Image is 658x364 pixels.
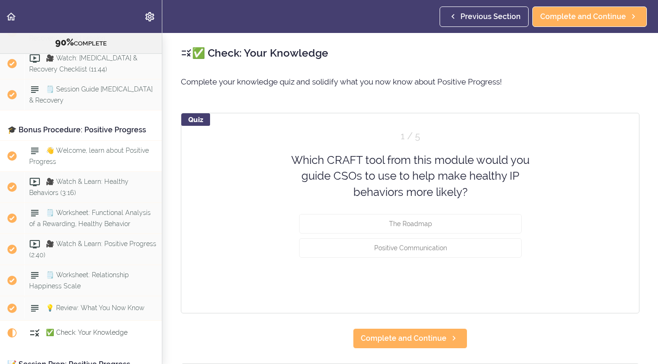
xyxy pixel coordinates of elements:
[299,130,522,143] div: Question 1 out of 5
[374,244,447,252] span: Positive Communication
[144,11,155,22] svg: Settings Menu
[181,113,210,126] div: Quiz
[299,214,522,234] button: The Roadmap
[46,329,128,336] span: ✅ Check: Your Knowledge
[460,11,521,22] span: Previous Section
[29,271,129,289] span: 🗒️ Worksheet: Relationship Happiness Scale
[55,37,74,48] span: 90%
[181,75,639,89] p: Complete your knowledge quiz and solidify what you now know about Positive Progress!
[532,6,647,27] a: Complete and Continue
[361,333,447,344] span: Complete and Continue
[12,37,150,49] div: COMPLETE
[29,240,156,258] span: 🎥 Watch & Learn: Positive Progress (2:40)
[353,328,467,349] a: Complete and Continue
[29,178,128,196] span: 🎥 Watch & Learn: Healthy Behaviors (3:16)
[389,220,432,227] span: The Roadmap
[29,54,137,72] span: 🎥 Watch: [MEDICAL_DATA] & Recovery Checklist (11:44)
[29,85,153,104] span: 🗒️ Session Guide [MEDICAL_DATA] & Recovery
[29,209,151,227] span: 🗒️ Worksheet: Functional Analysis of a Rewarding, Healthy Behavior
[29,147,149,165] span: 👋 Welcome, learn about Positive Progress
[299,238,522,258] button: Positive Communication
[440,6,529,27] a: Previous Section
[540,11,626,22] span: Complete and Continue
[181,45,639,61] h2: ✅ Check: Your Knowledge
[276,152,545,200] div: Which CRAFT tool from this module would you guide CSOs to use to help make healthy IP behaviors m...
[6,11,17,22] svg: Back to course curriculum
[46,304,144,312] span: 💡 Review: What You Now Know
